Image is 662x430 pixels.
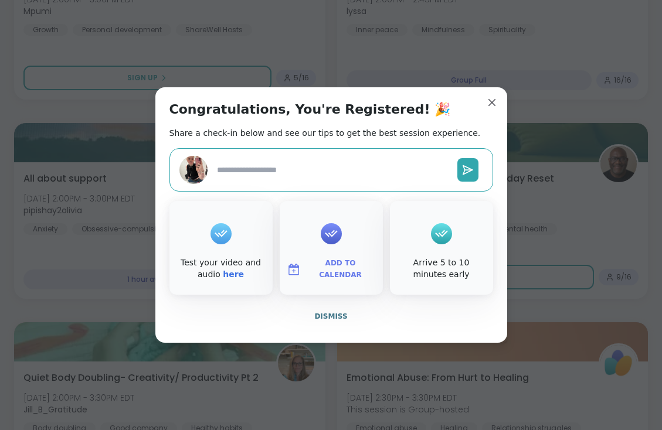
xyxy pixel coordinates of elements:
a: here [223,269,244,279]
h1: Congratulations, You're Registered! 🎉 [169,101,451,118]
h2: Share a check-in below and see our tips to get the best session experience. [169,127,481,139]
button: Dismiss [169,304,493,329]
span: Dismiss [314,312,347,320]
div: Test your video and audio [172,257,270,280]
div: Arrive 5 to 10 minutes early [392,257,491,280]
img: averyrose212 [179,156,208,184]
span: Add to Calendar [305,258,376,281]
button: Add to Calendar [282,257,381,282]
img: ShareWell Logomark [287,262,301,277]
